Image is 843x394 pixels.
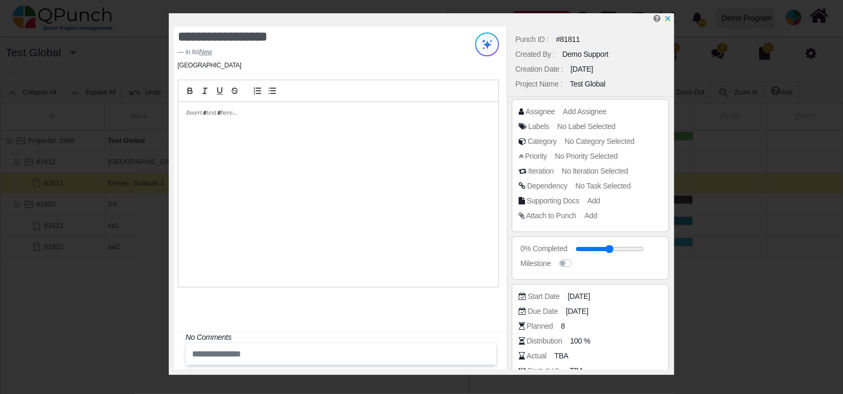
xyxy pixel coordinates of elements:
[557,122,616,131] span: No Label Selected
[528,121,549,132] div: Labels
[520,243,567,254] div: 0% Completed
[525,151,547,162] div: Priority
[587,196,600,205] span: Add
[528,136,557,147] div: Category
[728,18,784,38] div: Loading...
[526,106,555,117] div: Assignee
[528,291,560,302] div: Start Date
[562,167,628,175] span: No Iteration Selected
[528,166,554,177] div: Iteration
[566,306,588,317] span: [DATE]
[527,350,546,362] div: Actual
[561,321,565,332] span: 8
[575,182,631,190] span: No Task Selected
[520,258,550,269] div: Milestone
[584,211,597,220] span: Add
[527,181,567,192] div: Dependency
[554,350,568,362] span: TBA
[515,79,563,90] div: Project Name :
[527,365,562,376] div: Cost
[527,195,579,207] div: Supporting Docs
[565,137,634,145] span: No Category Selected
[526,210,577,221] div: Attach to Punch
[567,291,590,302] span: [DATE]
[570,365,583,376] span: TBA
[555,152,617,160] span: No Priority Selected
[570,79,605,90] div: Test Global
[570,336,590,347] span: 100 %
[527,321,553,332] div: Planned
[186,333,231,341] i: No Comments
[527,336,562,347] div: Distribution
[528,306,558,317] div: Due Date
[563,107,606,116] span: Add Assignee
